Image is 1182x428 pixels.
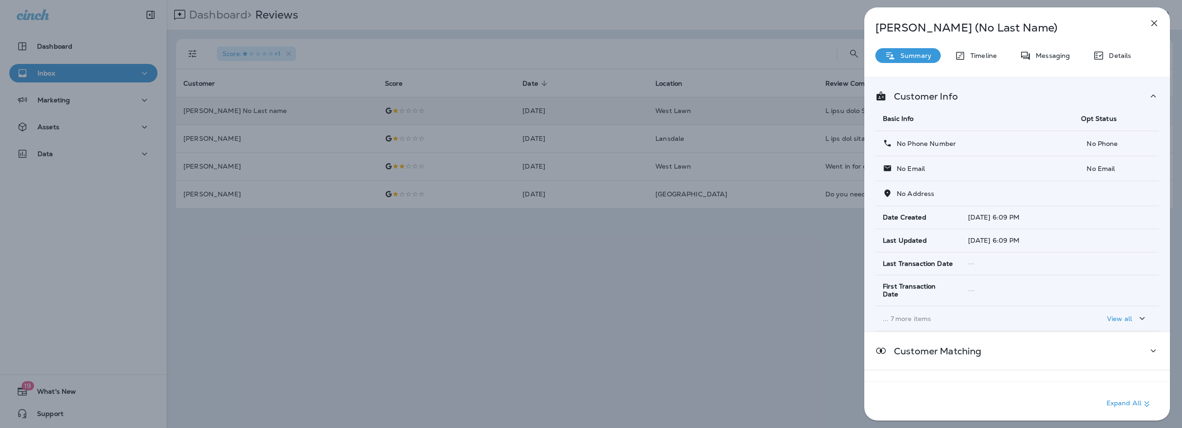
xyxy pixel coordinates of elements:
[1107,398,1152,409] p: Expand All
[1107,315,1132,322] p: View all
[892,190,934,197] p: No Address
[968,213,1020,221] span: [DATE] 6:09 PM
[883,237,927,245] span: Last Updated
[968,286,975,295] span: --
[1103,396,1156,412] button: Expand All
[883,214,926,221] span: Date Created
[1081,140,1151,147] p: No Phone
[883,315,1066,322] p: ... 7 more items
[875,21,1128,34] p: [PERSON_NAME] (No Last Name)
[1103,310,1151,327] button: View all
[968,236,1020,245] span: [DATE] 6:09 PM
[1031,52,1070,59] p: Messaging
[896,52,931,59] p: Summary
[968,259,975,268] span: --
[892,165,925,172] p: No Email
[1081,165,1151,172] p: No Email
[966,52,997,59] p: Timeline
[1081,114,1116,123] span: Opt Status
[883,114,913,123] span: Basic Info
[886,347,981,355] p: Customer Matching
[883,260,953,268] span: Last Transaction Date
[892,140,956,147] p: No Phone Number
[1104,52,1131,59] p: Details
[886,93,958,100] p: Customer Info
[883,283,953,298] span: First Transaction Date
